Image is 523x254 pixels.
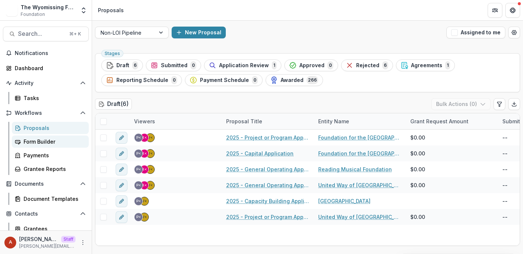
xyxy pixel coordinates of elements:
div: Pat Giles <pgiles@wyofound.org> [136,199,141,203]
button: Rejected6 [341,59,393,71]
div: Grant Request Amount [406,113,498,129]
button: edit [116,164,127,175]
button: edit [116,211,127,223]
span: Approved [299,62,324,69]
button: Awarded266 [266,74,323,86]
span: Awarded [281,77,303,83]
button: edit [116,132,127,144]
button: Assigned to me [446,27,505,38]
span: $0.00 [410,181,425,189]
div: Proposal Title [222,117,267,125]
span: Submitted [161,62,187,69]
div: Pat Giles <pgiles@wyofound.org> [136,152,141,155]
span: Activity [15,80,77,86]
div: Viewers [130,117,159,125]
div: Proposals [24,124,83,132]
div: Proposals [98,6,124,14]
div: Grant Request Amount [406,117,473,125]
span: 6 [382,61,388,69]
span: Notifications [15,50,86,56]
p: [PERSON_NAME][EMAIL_ADDRESS][DOMAIN_NAME] [19,243,76,250]
button: Application Review1 [204,59,281,71]
div: Proposal Title [222,113,314,129]
button: Draft6 [101,59,143,71]
button: Open Activity [3,77,89,89]
button: Bulk Actions (0) [431,98,491,110]
span: Workflows [15,110,77,116]
div: Pat Giles <pgiles@wyofound.org> [136,168,141,171]
a: 2025 - Capital Application [226,150,294,157]
div: Valeri Harteg <vharteg@wyofound.org> [148,168,153,171]
button: Submitted0 [146,59,201,71]
div: Valeri Harteg <vharteg@wyofound.org> [142,215,147,219]
button: Approved0 [284,59,338,71]
div: -- [502,134,508,141]
a: Grantees [12,223,89,235]
div: Document Templates [24,195,83,203]
span: Agreements [411,62,442,69]
div: Valeri Harteg <vharteg@wyofound.org> [148,152,153,155]
div: ⌘ + K [68,30,83,38]
div: Form Builder [24,138,83,145]
p: Staff [61,236,76,243]
a: 2025 - General Operating Application [226,181,309,189]
button: edit [116,195,127,207]
div: Pat Giles <pgiles@wyofound.org> [136,183,141,187]
a: [GEOGRAPHIC_DATA] [318,197,371,205]
a: Tasks [12,92,89,104]
div: Entity Name [314,117,354,125]
span: $0.00 [410,165,425,173]
a: Foundation for the [GEOGRAPHIC_DATA] [318,134,401,141]
button: Open table manager [508,27,520,38]
span: Rejected [356,62,379,69]
nav: breadcrumb [95,5,127,16]
div: Entity Name [314,113,406,129]
div: -- [502,150,508,157]
span: 0 [171,76,177,84]
a: Proposals [12,122,89,134]
h2: Draft ( 6 ) [95,99,132,109]
span: Reporting Schedule [116,77,168,83]
div: Anna [9,240,12,245]
p: [PERSON_NAME] [19,235,58,243]
div: Pat Giles <pgiles@wyofound.org> [136,215,141,219]
button: Open Documents [3,178,89,190]
a: Grantee Reports [12,163,89,175]
a: Document Templates [12,193,89,205]
div: Karen Rightmire <krightmire@wyofound.org> [142,152,147,155]
span: Payment Schedule [200,77,249,83]
div: -- [502,197,508,205]
span: Application Review [219,62,269,69]
span: $0.00 [410,150,425,157]
span: Search... [18,30,65,37]
span: 1 [272,61,277,69]
button: Notifications [3,47,89,59]
div: Valeri Harteg <vharteg@wyofound.org> [148,136,153,140]
button: Open Contacts [3,208,89,220]
div: Valeri Harteg <vharteg@wyofound.org> [142,199,147,203]
button: Payment Schedule0 [185,74,263,86]
span: 0 [190,61,196,69]
button: edit [116,179,127,191]
button: Search... [3,27,89,41]
a: 2025 - Project or Program Application [226,134,309,141]
div: Tasks [24,94,83,102]
span: 266 [306,76,318,84]
div: Grantees [24,225,83,233]
div: Karen Rightmire <krightmire@wyofound.org> [142,136,147,140]
button: Open Workflows [3,107,89,119]
button: Agreements1 [396,59,455,71]
a: Reading Musical Foundation [318,165,392,173]
a: Dashboard [3,62,89,74]
div: Payments [24,151,83,159]
div: Valeri Harteg <vharteg@wyofound.org> [148,183,153,187]
button: Reporting Schedule0 [101,74,182,86]
a: 2025 - Project or Program Application - 211 Berks [226,213,309,221]
span: 0 [252,76,258,84]
span: 0 [327,61,333,69]
div: Karen Rightmire <krightmire@wyofound.org> [142,168,147,171]
span: Stages [105,51,120,56]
